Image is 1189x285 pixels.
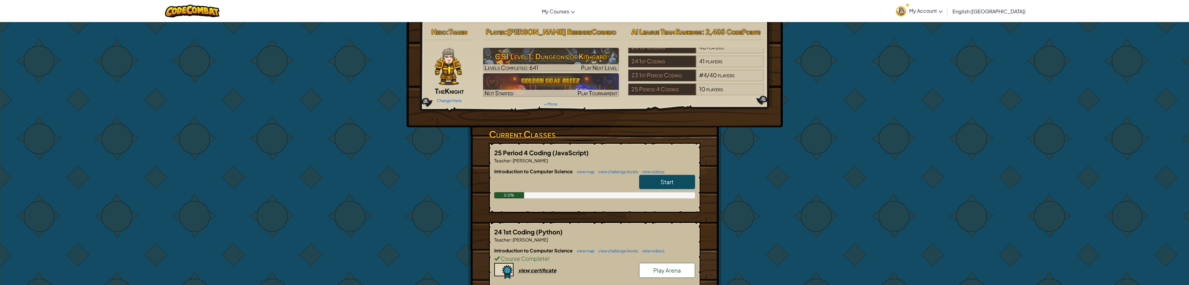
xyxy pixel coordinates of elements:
[699,85,705,93] span: 10
[578,89,617,97] span: Play Tournament
[628,75,764,83] a: 23 1st Period Coding#4/40players
[494,247,574,253] span: Introduction to Computer Science
[486,27,505,36] span: Player
[699,71,703,79] span: #
[435,48,462,85] img: knight-pose.png
[511,158,512,163] span: :
[661,178,674,185] span: Start
[707,71,709,79] span: /
[494,168,574,174] span: Introduction to Computer Science
[893,1,946,21] a: My Account
[548,255,550,262] span: !
[574,169,595,174] a: view map
[706,57,722,65] span: players
[595,248,638,253] a: view challenge levels
[639,248,665,253] a: view videos
[552,149,589,156] span: (JavaScript)
[631,27,702,36] span: AI League Team Rankings
[628,61,764,69] a: 24 1st Coding41players
[437,98,462,103] a: Change Hero
[505,27,507,36] span: :
[445,87,464,95] span: Knight
[489,127,700,141] h3: Current Classes
[485,89,514,97] span: Not Started
[639,169,665,174] a: view videos
[896,6,906,16] img: avatar
[706,85,723,93] span: players
[952,8,1025,15] span: English ([GEOGRAPHIC_DATA])
[595,169,638,174] a: view challenge levels
[628,89,764,97] a: 25 Period 4 Coding10players
[909,7,942,14] span: My Account
[494,267,556,274] a: view certificate
[483,73,619,97] a: Not StartedPlay Tournament
[500,255,548,262] span: Course Complete
[431,27,446,36] span: Hero
[542,8,569,15] span: My Courses
[449,27,467,36] span: Tharin
[628,56,696,67] div: 24 1st Coding
[512,158,548,163] span: [PERSON_NAME]
[581,64,617,71] span: Play Next Level
[628,70,696,81] div: 23 1st Period Coding
[699,57,705,65] span: 41
[718,71,735,79] span: players
[165,5,219,17] img: CodeCombat logo
[494,228,536,236] span: 24 1st Coding
[653,267,681,274] span: Play Arena
[483,48,619,71] img: CS1 Level 1: Dungeons of Kithgard
[494,237,511,242] span: Teacher
[507,27,616,36] span: [PERSON_NAME] ResendizCornejo
[446,27,449,36] span: :
[435,87,445,95] span: The
[494,158,511,163] span: Teacher
[518,267,556,274] div: view certificate
[483,73,619,97] img: Golden Goal
[703,71,707,79] span: 4
[536,228,563,236] span: (Python)
[949,3,1029,20] a: English ([GEOGRAPHIC_DATA])
[483,49,619,63] h3: CS1 Level 1: Dungeons of Kithgard
[512,237,548,242] span: [PERSON_NAME]
[494,149,552,156] span: 25 Period 4 Coding
[628,84,696,95] div: 25 Period 4 Coding
[544,102,557,106] a: + More
[483,48,619,71] a: Play Next Level
[709,71,717,79] span: 40
[494,192,524,198] div: 0.0%
[494,263,514,279] img: certificate-icon.png
[574,248,595,253] a: view map
[511,237,512,242] span: :
[539,3,578,20] a: My Courses
[485,64,538,71] span: Levels Completed: 641
[702,27,761,36] span: : 2,485 CodePoints
[628,47,764,55] a: 24 1st Coding48players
